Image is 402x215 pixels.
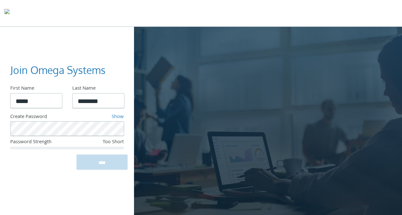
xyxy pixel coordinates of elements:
div: Last Name [72,85,124,93]
img: todyl-logo-dark.svg [4,7,10,19]
div: Password Strength [10,138,86,147]
div: First Name [10,85,62,93]
div: Create Password [10,113,81,122]
h3: Join Omega Systems [10,63,119,78]
a: Show [112,113,124,121]
div: Too Short [86,138,124,147]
